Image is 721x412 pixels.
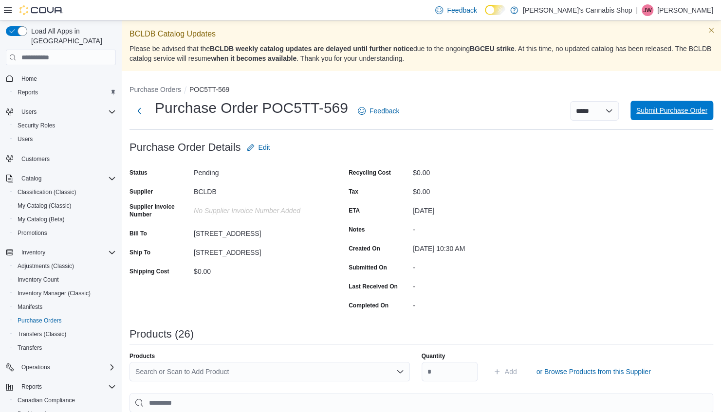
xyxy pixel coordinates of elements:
[14,287,94,299] a: Inventory Manager (Classic)
[194,184,324,196] div: BCLDB
[523,4,632,16] p: [PERSON_NAME]'s Cannabis Shop
[129,188,153,196] label: Supplier
[129,230,147,237] label: Bill To
[18,330,66,338] span: Transfers (Classic)
[14,133,116,145] span: Users
[21,249,45,256] span: Inventory
[10,199,120,213] button: My Catalog (Classic)
[705,24,717,36] button: Dismiss this callout
[14,214,116,225] span: My Catalog (Beta)
[14,328,116,340] span: Transfers (Classic)
[18,247,116,258] span: Inventory
[129,85,713,96] nav: An example of EuiBreadcrumbs
[129,169,148,177] label: Status
[354,101,403,121] a: Feedback
[27,26,116,46] span: Load All Apps in [GEOGRAPHIC_DATA]
[413,260,543,271] div: -
[349,283,398,290] label: Last Received On
[2,360,120,374] button: Operations
[129,142,241,153] h3: Purchase Order Details
[505,367,517,376] span: Add
[630,101,713,120] button: Submit Purchase Order
[10,287,120,300] button: Inventory Manager (Classic)
[10,259,120,273] button: Adjustments (Classic)
[422,352,445,360] label: Quantity
[18,317,62,324] span: Purchase Orders
[396,368,404,376] button: Open list of options
[18,153,54,165] a: Customers
[14,260,78,272] a: Adjustments (Classic)
[18,229,47,237] span: Promotions
[129,268,169,275] label: Shipping Cost
[413,222,543,233] div: -
[10,273,120,287] button: Inventory Count
[636,106,707,115] span: Submit Purchase Order
[18,72,116,84] span: Home
[194,226,324,237] div: [STREET_ADDRESS]
[21,75,37,83] span: Home
[14,120,116,131] span: Security Roles
[349,169,391,177] label: Recycling Cost
[21,108,37,116] span: Users
[10,86,120,99] button: Reports
[211,54,296,62] strong: when it becomes available
[18,73,41,85] a: Home
[18,89,38,96] span: Reports
[10,394,120,407] button: Canadian Compliance
[129,86,181,93] button: Purchase Orders
[349,207,360,215] label: ETA
[413,298,543,309] div: -
[14,260,116,272] span: Adjustments (Classic)
[14,87,116,98] span: Reports
[349,188,358,196] label: Tax
[447,5,477,15] span: Feedback
[431,0,481,20] a: Feedback
[21,175,41,182] span: Catalog
[189,86,229,93] button: POC5TT-569
[413,165,543,177] div: $0.00
[194,264,324,275] div: $0.00
[10,132,120,146] button: Users
[21,155,50,163] span: Customers
[349,302,388,309] label: Completed On
[194,245,324,256] div: [STREET_ADDRESS]
[657,4,713,16] p: [PERSON_NAME]
[2,105,120,119] button: Users
[18,381,46,393] button: Reports
[2,380,120,394] button: Reports
[643,4,651,16] span: JW
[14,287,116,299] span: Inventory Manager (Classic)
[18,303,42,311] span: Manifests
[14,200,75,212] a: My Catalog (Classic)
[2,172,120,185] button: Catalog
[10,300,120,314] button: Manifests
[18,289,91,297] span: Inventory Manager (Classic)
[14,200,116,212] span: My Catalog (Classic)
[14,87,42,98] a: Reports
[18,122,55,129] span: Security Roles
[2,71,120,85] button: Home
[14,133,37,145] a: Users
[14,301,46,313] a: Manifests
[14,227,116,239] span: Promotions
[485,5,505,15] input: Dark Mode
[129,44,713,63] p: Please be advised that the due to the ongoing . At this time, no updated catalog has been release...
[10,119,120,132] button: Security Roles
[14,274,63,286] a: Inventory Count
[14,120,59,131] a: Security Roles
[10,341,120,355] button: Transfers
[642,4,653,16] div: Jeff Weaver
[14,186,80,198] a: Classification (Classic)
[18,396,75,404] span: Canadian Compliance
[18,247,49,258] button: Inventory
[349,264,387,271] label: Submitted On
[470,45,515,53] strong: BGCEU strike
[129,101,149,121] button: Next
[536,367,651,376] span: or Browse Products from this Supplier
[18,262,74,270] span: Adjustments (Classic)
[14,342,116,354] span: Transfers
[14,214,69,225] a: My Catalog (Beta)
[18,361,54,373] button: Operations
[489,362,521,381] button: Add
